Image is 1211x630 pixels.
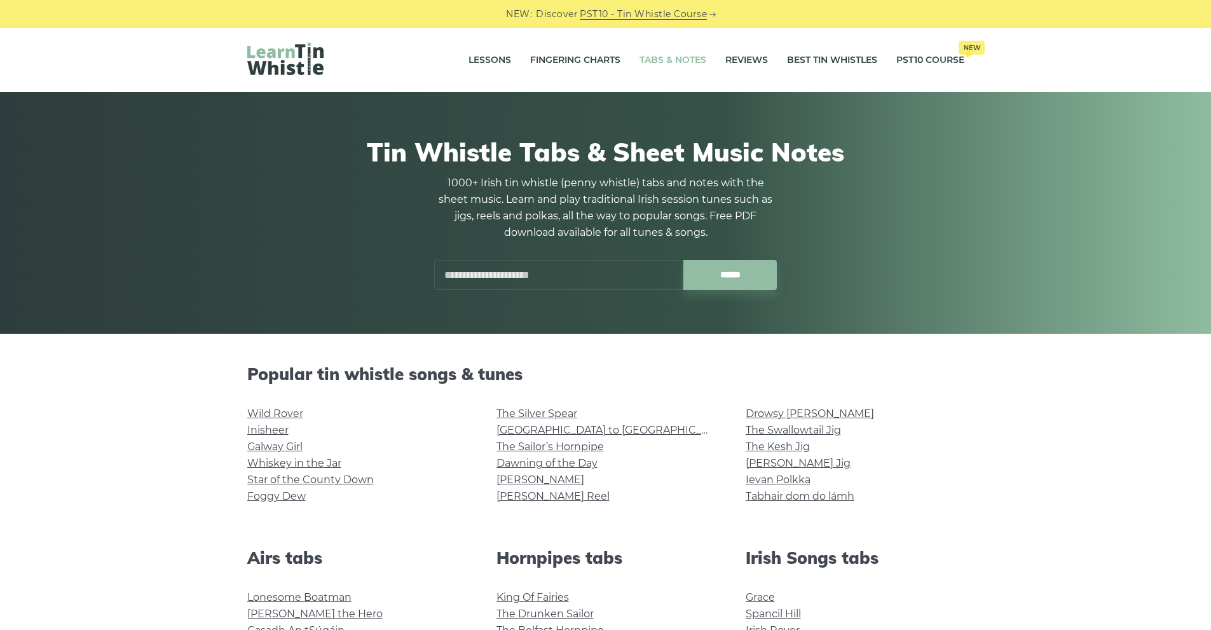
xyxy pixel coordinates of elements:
a: The Sailor’s Hornpipe [496,441,604,453]
a: PST10 CourseNew [896,45,964,76]
a: Reviews [725,45,768,76]
a: The Drunken Sailor [496,608,594,620]
h2: Irish Songs tabs [746,548,964,568]
h2: Popular tin whistle songs & tunes [247,364,964,384]
a: Lessons [469,45,511,76]
a: [PERSON_NAME] Reel [496,490,610,502]
a: Whiskey in the Jar [247,457,341,469]
a: The Kesh Jig [746,441,810,453]
a: Star of the County Down [247,474,374,486]
a: Drowsy [PERSON_NAME] [746,407,874,420]
a: Inisheer [247,424,289,436]
a: Grace [746,591,775,603]
a: [PERSON_NAME] [496,474,584,486]
a: Foggy Dew [247,490,306,502]
a: Galway Girl [247,441,303,453]
a: The Silver Spear [496,407,577,420]
a: Tabs & Notes [640,45,706,76]
span: New [959,41,985,55]
a: King Of Fairies [496,591,569,603]
a: Fingering Charts [530,45,620,76]
a: Best Tin Whistles [787,45,877,76]
a: Dawning of the Day [496,457,598,469]
a: [GEOGRAPHIC_DATA] to [GEOGRAPHIC_DATA] [496,424,731,436]
a: [PERSON_NAME] the Hero [247,608,383,620]
a: Wild Rover [247,407,303,420]
h2: Airs tabs [247,548,466,568]
img: LearnTinWhistle.com [247,43,324,75]
a: Lonesome Boatman [247,591,352,603]
a: [PERSON_NAME] Jig [746,457,851,469]
p: 1000+ Irish tin whistle (penny whistle) tabs and notes with the sheet music. Learn and play tradi... [434,175,777,241]
a: Spancil Hill [746,608,801,620]
h2: Hornpipes tabs [496,548,715,568]
a: Tabhair dom do lámh [746,490,854,502]
h1: Tin Whistle Tabs & Sheet Music Notes [247,137,964,167]
a: Ievan Polkka [746,474,811,486]
a: The Swallowtail Jig [746,424,841,436]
